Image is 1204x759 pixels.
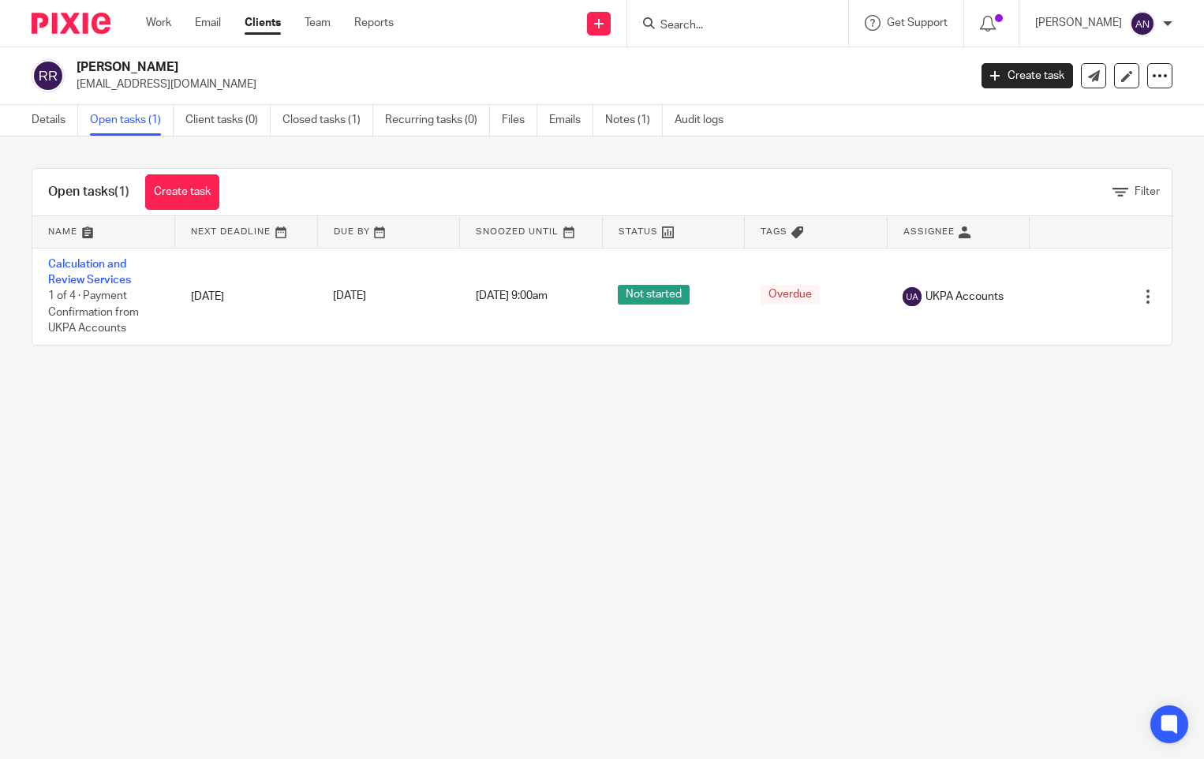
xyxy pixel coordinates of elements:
[903,287,922,306] img: svg%3E
[48,290,139,334] span: 1 of 4 · Payment Confirmation from UKPA Accounts
[282,105,373,136] a: Closed tasks (1)
[32,13,110,34] img: Pixie
[1130,11,1155,36] img: svg%3E
[333,291,366,302] span: [DATE]
[146,15,171,31] a: Work
[675,105,735,136] a: Audit logs
[925,289,1004,305] span: UKPA Accounts
[1035,15,1122,31] p: [PERSON_NAME]
[1135,186,1160,197] span: Filter
[354,15,394,31] a: Reports
[659,19,801,33] input: Search
[48,184,129,200] h1: Open tasks
[48,259,131,286] a: Calculation and Review Services
[195,15,221,31] a: Email
[305,15,331,31] a: Team
[619,227,658,236] span: Status
[77,77,958,92] p: [EMAIL_ADDRESS][DOMAIN_NAME]
[605,105,663,136] a: Notes (1)
[32,105,78,136] a: Details
[77,59,782,76] h2: [PERSON_NAME]
[185,105,271,136] a: Client tasks (0)
[618,285,690,305] span: Not started
[982,63,1073,88] a: Create task
[761,227,787,236] span: Tags
[32,59,65,92] img: svg%3E
[245,15,281,31] a: Clients
[476,227,559,236] span: Snoozed Until
[549,105,593,136] a: Emails
[145,174,219,210] a: Create task
[502,105,537,136] a: Files
[761,285,820,305] span: Overdue
[476,291,548,302] span: [DATE] 9:00am
[114,185,129,198] span: (1)
[90,105,174,136] a: Open tasks (1)
[887,17,948,28] span: Get Support
[385,105,490,136] a: Recurring tasks (0)
[175,248,318,345] td: [DATE]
